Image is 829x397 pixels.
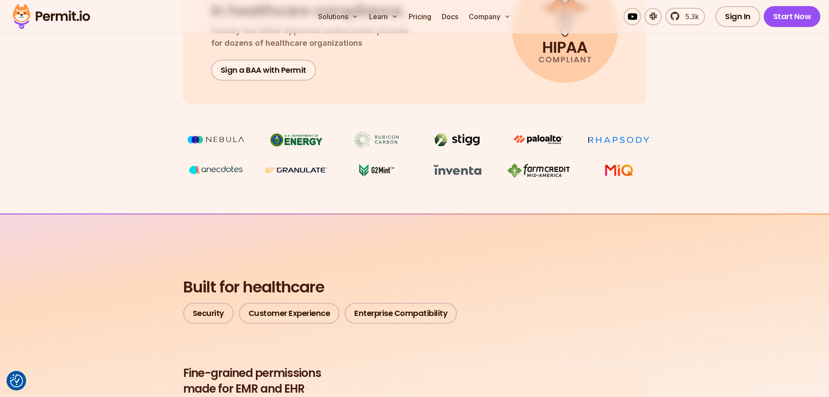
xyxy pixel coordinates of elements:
a: Enterprise Compatibility [345,303,457,324]
img: MIQ [590,163,648,178]
img: Permit logo [9,2,94,31]
img: Revisit consent button [10,374,23,387]
p: Proudly the HIPAA-approved authorization provider for dozens of healthcare organizations [211,25,420,49]
img: paloalto [506,132,571,147]
a: Sign In [715,6,760,27]
a: 5.3k [665,8,705,25]
h3: Fine-grained permissions made for EMR and EHR [183,366,392,397]
button: Company [465,8,514,25]
span: 5.3k [680,11,699,22]
a: Sign a BAA with Permit [211,60,316,81]
img: Rubicon [344,132,409,148]
img: vega [183,162,248,178]
img: Nebula [183,132,248,148]
button: Learn [366,8,402,25]
button: Solutions [315,8,362,25]
img: Rhapsody Health [586,132,651,148]
img: US department of energy [264,132,329,148]
a: Pricing [405,8,435,25]
a: Docs [438,8,462,25]
a: Start Now [764,6,821,27]
h2: Built for healthcare [183,276,646,298]
img: G2mint [344,162,409,179]
a: Security [183,303,234,324]
img: Farm Credit [506,162,571,179]
img: inventa [425,162,490,178]
img: Stigg [425,132,490,148]
button: Consent Preferences [10,374,23,387]
a: Customer Experience [239,303,340,324]
img: Granulate [264,162,329,179]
